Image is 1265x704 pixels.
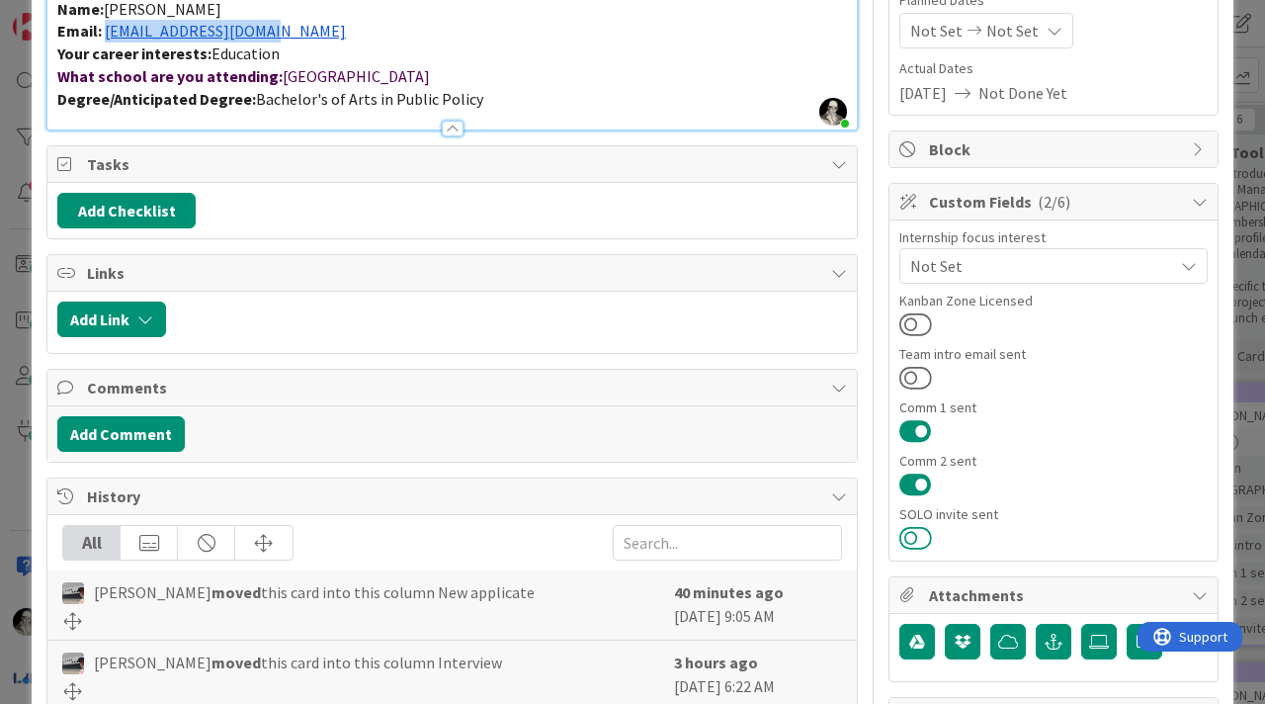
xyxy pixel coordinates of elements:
div: Internship focus interest [899,230,1208,244]
strong: Your career interests: [57,44,211,63]
div: Kanban Zone Licensed [899,294,1208,308]
b: moved [211,582,261,602]
div: Comm 2 sent [899,454,1208,468]
span: Attachments [929,583,1182,607]
img: 5slRnFBaanOLW26e9PW3UnY7xOjyexml.jpeg [819,98,847,126]
span: History [87,484,821,508]
img: jB [62,653,84,674]
div: [DATE] 9:05 AM [674,580,842,630]
span: Not Set [910,19,963,43]
span: ( 2/6 ) [1038,192,1070,212]
span: Tasks [87,152,821,176]
span: Not Done Yet [978,81,1067,105]
b: 3 hours ago [674,653,758,672]
a: [EMAIL_ADDRESS][DOMAIN_NAME] [105,21,346,41]
input: Search... [613,525,842,561]
button: Add Checklist [57,193,196,228]
strong: What school are you attending: [57,66,283,86]
span: Block [929,137,1182,161]
span: Not Set [986,19,1039,43]
span: Not Set [910,254,1173,278]
div: Team intro email sent [899,347,1208,361]
button: Add Link [57,302,166,337]
span: Custom Fields [929,190,1182,214]
span: Support [42,3,90,27]
span: [GEOGRAPHIC_DATA] [283,66,430,86]
span: [DATE] [899,81,947,105]
span: [PERSON_NAME] this card into this column New applicate [94,580,535,604]
div: Comm 1 sent [899,400,1208,414]
span: Education [211,44,280,63]
strong: Email: [57,21,102,41]
div: All [63,526,121,560]
span: Comments [87,376,821,399]
span: Links [87,261,821,285]
strong: Degree/Anticipated Degree: [57,89,256,109]
span: [PERSON_NAME] this card into this column Interview [94,651,502,674]
button: Add Comment [57,416,185,452]
div: [DATE] 6:22 AM [674,651,842,700]
span: Bachelor's of Arts in Public Policy [256,89,483,109]
img: jB [62,582,84,604]
b: moved [211,653,261,672]
span: Actual Dates [899,58,1208,79]
b: 40 minutes ago [674,582,784,602]
div: SOLO invite sent [899,507,1208,521]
